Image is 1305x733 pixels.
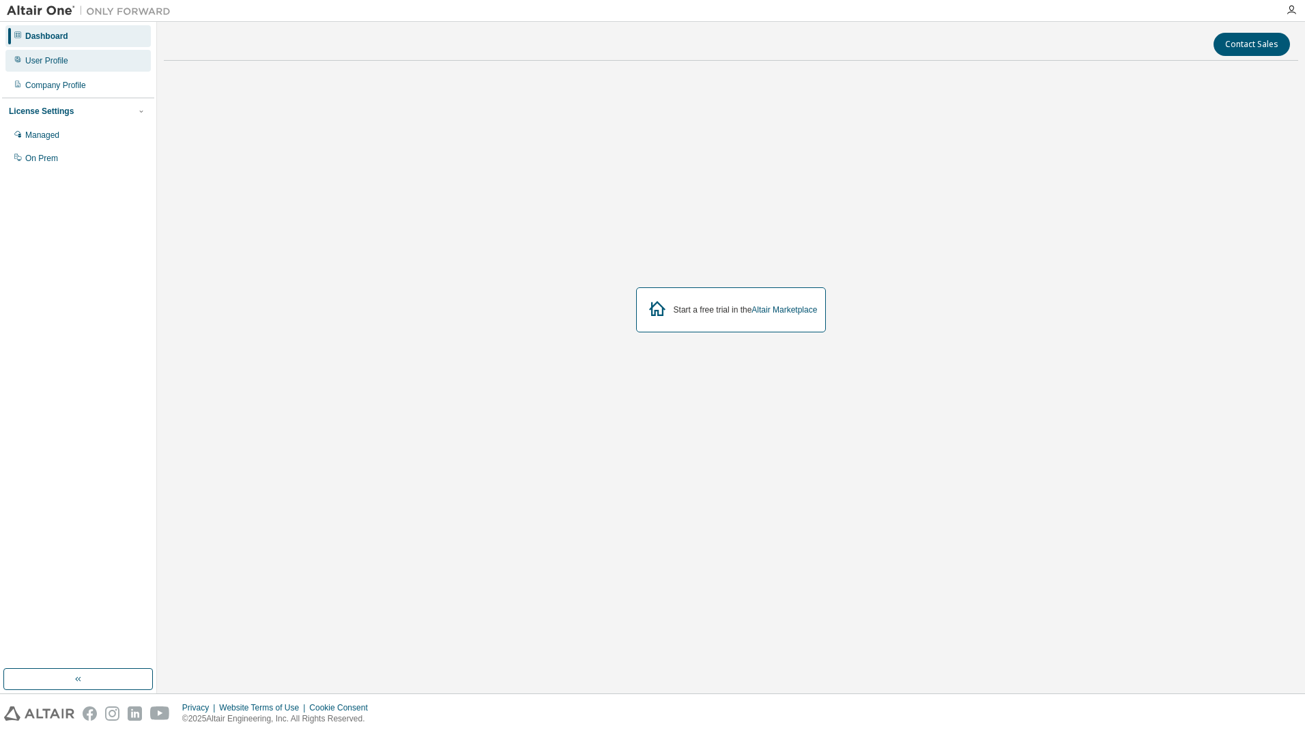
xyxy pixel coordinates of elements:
div: Start a free trial in the [674,304,818,315]
img: Altair One [7,4,177,18]
img: facebook.svg [83,706,97,721]
a: Altair Marketplace [751,305,817,315]
img: altair_logo.svg [4,706,74,721]
div: On Prem [25,153,58,164]
div: Website Terms of Use [219,702,309,713]
div: Privacy [182,702,219,713]
div: Dashboard [25,31,68,42]
img: linkedin.svg [128,706,142,721]
p: © 2025 Altair Engineering, Inc. All Rights Reserved. [182,713,376,725]
div: User Profile [25,55,68,66]
div: License Settings [9,106,74,117]
img: youtube.svg [150,706,170,721]
button: Contact Sales [1214,33,1290,56]
div: Cookie Consent [309,702,375,713]
div: Managed [25,130,59,141]
div: Company Profile [25,80,86,91]
img: instagram.svg [105,706,119,721]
